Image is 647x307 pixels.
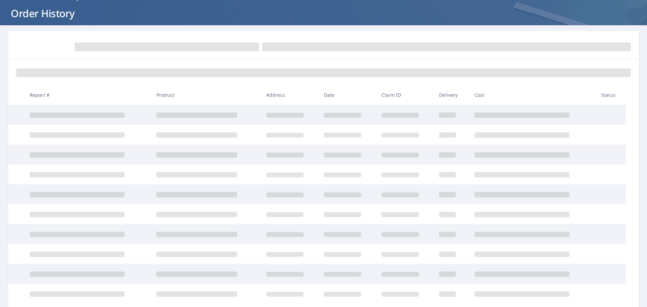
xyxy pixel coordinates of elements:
h1: Order History [8,6,639,20]
th: Status [596,85,626,105]
th: Cost [469,85,596,105]
th: Product [151,85,261,105]
th: Date [318,85,376,105]
th: Delivery [434,85,469,105]
th: Report # [24,85,151,105]
th: Address [261,85,318,105]
th: Claim ID [376,85,434,105]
